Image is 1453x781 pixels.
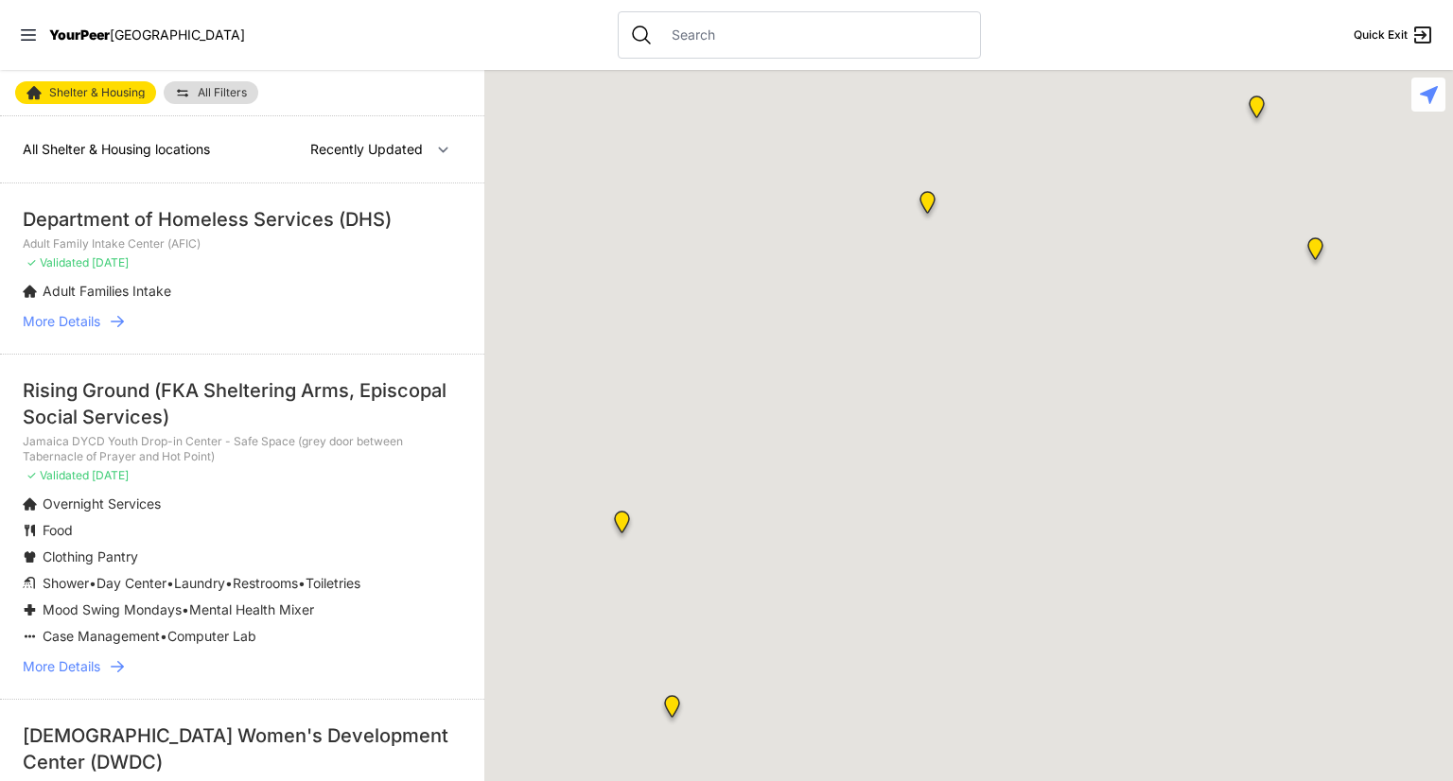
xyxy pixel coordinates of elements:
[26,468,89,482] span: ✓ Validated
[49,26,110,43] span: YourPeer
[43,575,89,591] span: Shower
[660,26,969,44] input: Search
[26,255,89,269] span: ✓ Validated
[1354,24,1434,46] a: Quick Exit
[89,575,96,591] span: •
[23,377,462,430] div: Rising Ground (FKA Sheltering Arms, Episcopal Social Services)
[653,687,691,733] div: Hamilton Senior Center
[43,548,138,564] span: Clothing Pantry
[49,29,245,41] a: YourPeer[GEOGRAPHIC_DATA]
[174,575,225,591] span: Laundry
[49,87,145,98] span: Shelter & Housing
[92,255,129,269] span: [DATE]
[225,575,233,591] span: •
[298,575,306,591] span: •
[43,628,160,644] span: Case Management
[110,26,245,43] span: [GEOGRAPHIC_DATA]
[1237,88,1276,133] div: 820 MRT Residential Chemical Dependence Treatment Program
[198,87,247,98] span: All Filters
[43,495,161,512] span: Overnight Services
[233,575,298,591] span: Restrooms
[23,206,462,233] div: Department of Homeless Services (DHS)
[92,468,129,482] span: [DATE]
[166,575,174,591] span: •
[306,575,360,591] span: Toiletries
[23,657,100,676] span: More Details
[43,522,73,538] span: Food
[23,141,210,157] span: All Shelter & Housing locations
[23,722,462,775] div: [DEMOGRAPHIC_DATA] Women's Development Center (DWDC)
[23,434,462,464] p: Jamaica DYCD Youth Drop-in Center - Safe Space (grey door between Tabernacle of Prayer and Hot Po...
[603,503,641,548] div: Administrative Office, No Walk-Ins
[167,628,256,644] span: Computer Lab
[23,312,462,331] a: More Details
[908,183,947,229] div: Trinity Lutheran Church
[1354,27,1408,43] span: Quick Exit
[23,657,462,676] a: More Details
[189,601,314,617] span: Mental Health Mixer
[160,628,167,644] span: •
[43,283,171,299] span: Adult Families Intake
[15,81,156,104] a: Shelter & Housing
[43,601,182,617] span: Mood Swing Mondays
[23,236,462,252] p: Adult Family Intake Center (AFIC)
[23,312,100,331] span: More Details
[182,601,189,617] span: •
[96,575,166,591] span: Day Center
[164,81,258,104] a: All Filters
